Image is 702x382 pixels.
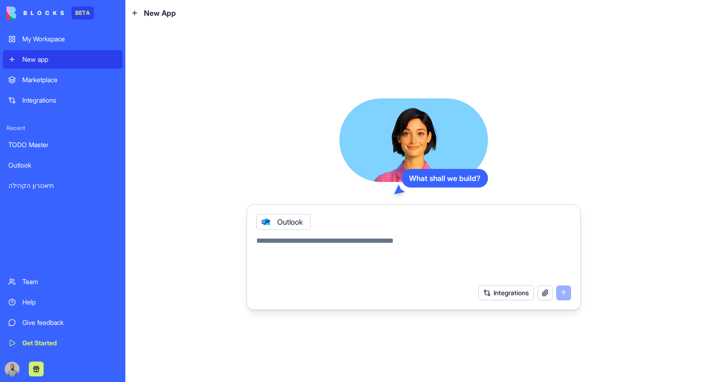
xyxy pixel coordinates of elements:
[3,272,123,291] a: Team
[3,313,123,332] a: Give feedback
[8,140,117,149] div: TODO Master
[22,277,117,286] div: Team
[22,338,117,348] div: Get Started
[144,7,176,19] span: New App
[3,71,123,89] a: Marketplace
[3,50,123,69] a: New app
[22,298,117,307] div: Help
[6,6,64,19] img: logo
[22,75,117,84] div: Marketplace
[3,124,123,132] span: Recent
[6,6,94,19] a: BETA
[22,55,117,64] div: New app
[3,156,123,175] a: Outlook
[402,169,488,188] div: What shall we build?
[22,34,117,44] div: My Workspace
[22,96,117,105] div: Integrations
[71,6,94,19] div: BETA
[3,293,123,311] a: Help
[3,30,123,48] a: My Workspace
[478,285,534,300] button: Integrations
[256,214,311,230] div: Outlook
[5,362,19,376] img: image_123650291_bsq8ao.jpg
[3,136,123,154] a: TODO Master
[3,91,123,110] a: Integrations
[8,181,117,190] div: תיאטרון הקהילה
[3,176,123,195] a: תיאטרון הקהילה
[8,161,117,170] div: Outlook
[3,334,123,352] a: Get Started
[22,318,117,327] div: Give feedback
